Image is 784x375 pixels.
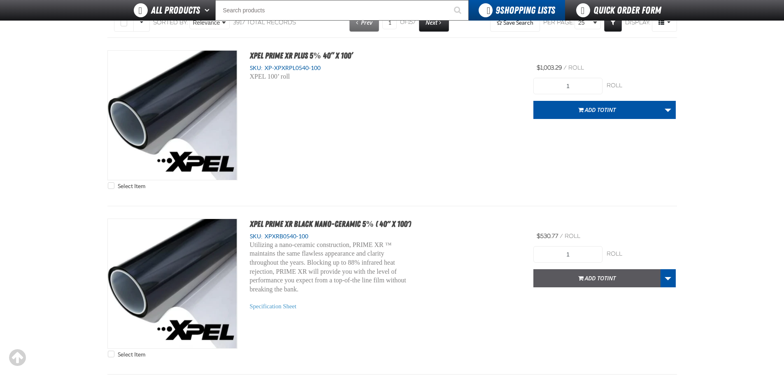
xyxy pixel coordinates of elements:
[108,51,237,180] : View Details of the XPEL PRIME XR PLUS 5% 40” x 100’
[193,19,220,27] span: Relevance
[652,14,677,32] button: Product Grid Views Toolbar
[537,64,562,71] span: $1,003.29
[108,219,237,348] : View Details of the XPEL PRIME XR Black Nano-Ceramic 5% ( 40" x 100')
[250,303,297,310] a: Specification Sheet
[604,274,616,282] span: TINT
[560,233,563,240] span: /
[250,219,411,229] a: XPEL PRIME XR Black Nano-Ceramic 5% ( 40" x 100')
[537,233,558,240] span: $530.77
[108,351,114,357] input: Select Item
[382,16,397,29] input: Current page number
[604,106,616,114] span: TINT
[233,19,296,27] div: 3917 total records
[568,64,584,71] span: roll
[108,182,145,190] label: Select Item
[625,19,651,26] span: Display:
[565,233,580,240] span: roll
[585,274,616,282] span: Add to
[426,19,437,26] span: Next
[108,51,237,180] img: XPEL PRIME XR PLUS 5% 40” x 100’
[133,14,150,32] button: Rows selection options
[607,250,676,258] div: roll
[563,64,567,71] span: /
[250,64,521,72] div: SKU:
[496,5,555,16] span: Shopping Lists
[490,14,540,32] button: Expand or Collapse Saved Search drop-down to save a search query
[263,65,321,71] span: XP-XPXRPL0540-100
[250,51,353,61] a: XPEL PRIME XR PLUS 5% 40” x 100’
[652,14,677,31] span: Product Grid Views Toolbar
[496,5,500,16] strong: 9
[108,219,237,348] img: XPEL PRIME XR Black Nano-Ceramic 5% ( 40" x 100')
[578,19,591,27] span: 25
[533,78,603,94] input: Product Quantity
[108,351,145,359] label: Select Item
[151,3,200,18] span: All Products
[108,182,114,189] input: Select Item
[408,19,416,26] span: 157
[8,349,26,367] div: Scroll to the top
[533,101,661,119] button: Add toTINT
[660,269,676,287] a: More Actions
[503,19,533,26] span: Save Search
[543,19,575,27] span: Per page:
[400,19,416,26] span: of
[533,246,603,263] input: Product Quantity
[250,72,413,81] p: XPEL 100’ roll
[419,14,449,32] a: Next page
[660,101,676,119] a: More Actions
[533,269,661,287] button: Add toTINT
[250,240,413,294] p: Utilizing a nano-ceramic construction, PRIME XR ™ maintains the same flawless appearance and clar...
[250,233,521,240] div: SKU:
[263,233,308,240] span: XPXRB0540-100
[607,82,676,90] div: roll
[153,19,188,26] span: Sorted By:
[604,14,622,32] a: Expand or Collapse Grid Filters
[585,106,616,114] span: Add to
